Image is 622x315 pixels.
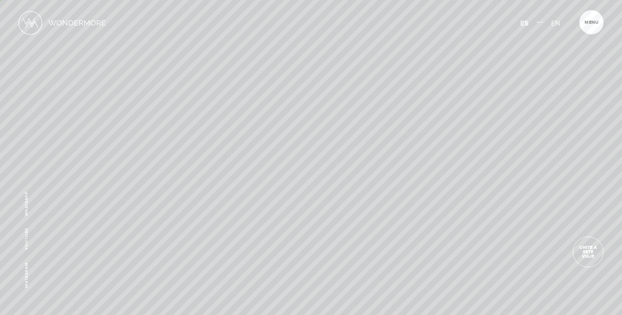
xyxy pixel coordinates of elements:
[573,245,603,259] span: Unite a este viaje
[520,16,529,30] a: ES
[551,16,560,30] a: EN
[18,11,42,35] img: Logo
[520,19,529,28] span: ES
[24,191,29,216] a: WhatsApp
[551,19,560,28] span: EN
[585,20,599,25] span: Menu
[24,228,29,250] a: Youtube
[573,237,604,267] a: Unite a este viaje
[48,20,106,26] img: Nombre Logo
[24,262,29,288] a: Instagram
